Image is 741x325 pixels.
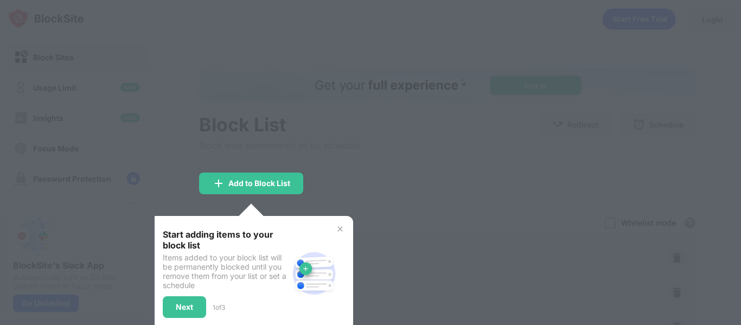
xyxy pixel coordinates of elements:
img: x-button.svg [336,225,344,233]
img: block-site.svg [288,247,340,299]
div: Start adding items to your block list [163,229,288,251]
div: Next [176,303,193,311]
div: Items added to your block list will be permanently blocked until you remove them from your list o... [163,253,288,290]
div: 1 of 3 [213,303,225,311]
div: Add to Block List [228,179,290,188]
